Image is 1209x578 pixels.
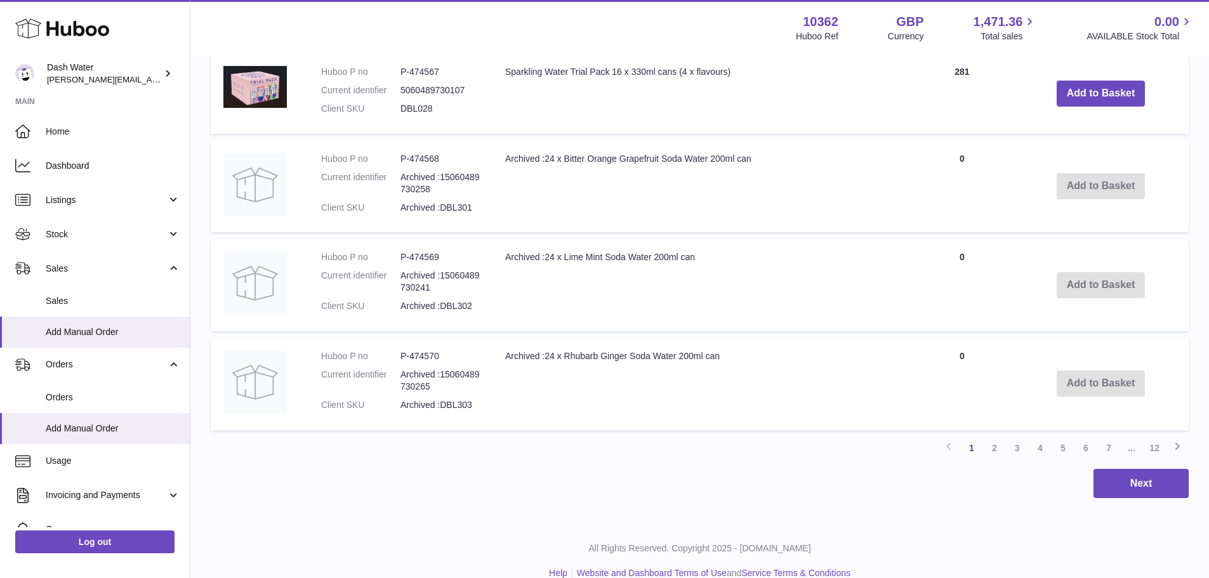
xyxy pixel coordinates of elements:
span: Home [46,126,180,138]
a: 4 [1029,437,1052,459]
span: Total sales [981,30,1037,43]
dd: P-474570 [400,350,480,362]
img: Archived :24 x Lime Mint Soda Water 200ml can [223,251,287,315]
span: AVAILABLE Stock Total [1087,30,1194,43]
dd: Archived :DBL301 [400,202,480,214]
td: Sparkling Water Trial Pack 16 x 330ml cans (4 x flavours) [492,53,911,134]
td: 281 [911,53,1013,134]
td: 0 [911,239,1013,331]
div: Dash Water [47,62,161,86]
td: 0 [911,338,1013,430]
div: Currency [888,30,924,43]
dt: Huboo P no [321,251,400,263]
span: Cases [46,523,180,535]
dt: Client SKU [321,300,400,312]
span: Sales [46,295,180,307]
dd: DBL028 [400,103,480,115]
span: ... [1120,437,1143,459]
a: Service Terms & Conditions [741,568,850,578]
dd: P-474567 [400,66,480,78]
span: Usage [46,455,180,467]
strong: 10362 [803,13,838,30]
a: 1,471.36 Total sales [974,13,1038,43]
span: Listings [46,194,167,206]
a: 1 [960,437,983,459]
td: Archived :24 x Lime Mint Soda Water 200ml can [492,239,911,331]
dt: Client SKU [321,399,400,411]
div: Huboo Ref [796,30,838,43]
span: Add Manual Order [46,423,180,435]
span: Add Manual Order [46,326,180,338]
td: 0 [911,140,1013,233]
a: 2 [983,437,1006,459]
a: 0.00 AVAILABLE Stock Total [1087,13,1194,43]
button: Next [1093,469,1189,499]
span: Orders [46,391,180,404]
dt: Huboo P no [321,350,400,362]
span: Stock [46,228,167,240]
p: All Rights Reserved. Copyright 2025 - [DOMAIN_NAME] [201,542,1199,555]
dt: Current identifier [321,270,400,294]
dd: Archived :DBL302 [400,300,480,312]
dt: Huboo P no [321,153,400,165]
span: Invoicing and Payments [46,489,167,501]
span: Dashboard [46,160,180,172]
img: Sparkling Water Trial Pack 16 x 330ml cans (4 x flavours) [223,66,287,108]
a: 12 [1143,437,1166,459]
dd: Archived :DBL303 [400,399,480,411]
span: Orders [46,358,167,371]
dt: Client SKU [321,202,400,214]
a: 7 [1097,437,1120,459]
a: Help [549,568,567,578]
td: Archived :24 x Bitter Orange Grapefruit Soda Water 200ml can [492,140,911,233]
dd: 5060489730107 [400,84,480,96]
dt: Current identifier [321,84,400,96]
span: 1,471.36 [974,13,1023,30]
dd: P-474569 [400,251,480,263]
dt: Current identifier [321,171,400,195]
a: 5 [1052,437,1074,459]
dt: Current identifier [321,369,400,393]
dd: Archived :15060489730258 [400,171,480,195]
td: Archived :24 x Rhubarb Ginger Soda Water 200ml can [492,338,911,430]
a: Website and Dashboard Terms of Use [577,568,727,578]
dd: P-474568 [400,153,480,165]
span: 0.00 [1154,13,1179,30]
img: Archived :24 x Bitter Orange Grapefruit Soda Water 200ml can [223,153,287,216]
dt: Client SKU [321,103,400,115]
a: 3 [1006,437,1029,459]
dd: Archived :15060489730265 [400,369,480,393]
dt: Huboo P no [321,66,400,78]
a: 6 [1074,437,1097,459]
img: james@dash-water.com [15,64,34,83]
span: Sales [46,263,167,275]
span: [PERSON_NAME][EMAIL_ADDRESS][DOMAIN_NAME] [47,74,254,84]
img: Archived :24 x Rhubarb Ginger Soda Water 200ml can [223,350,287,414]
a: Log out [15,530,175,553]
strong: GBP [896,13,923,30]
dd: Archived :15060489730241 [400,270,480,294]
button: Add to Basket [1057,81,1146,107]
